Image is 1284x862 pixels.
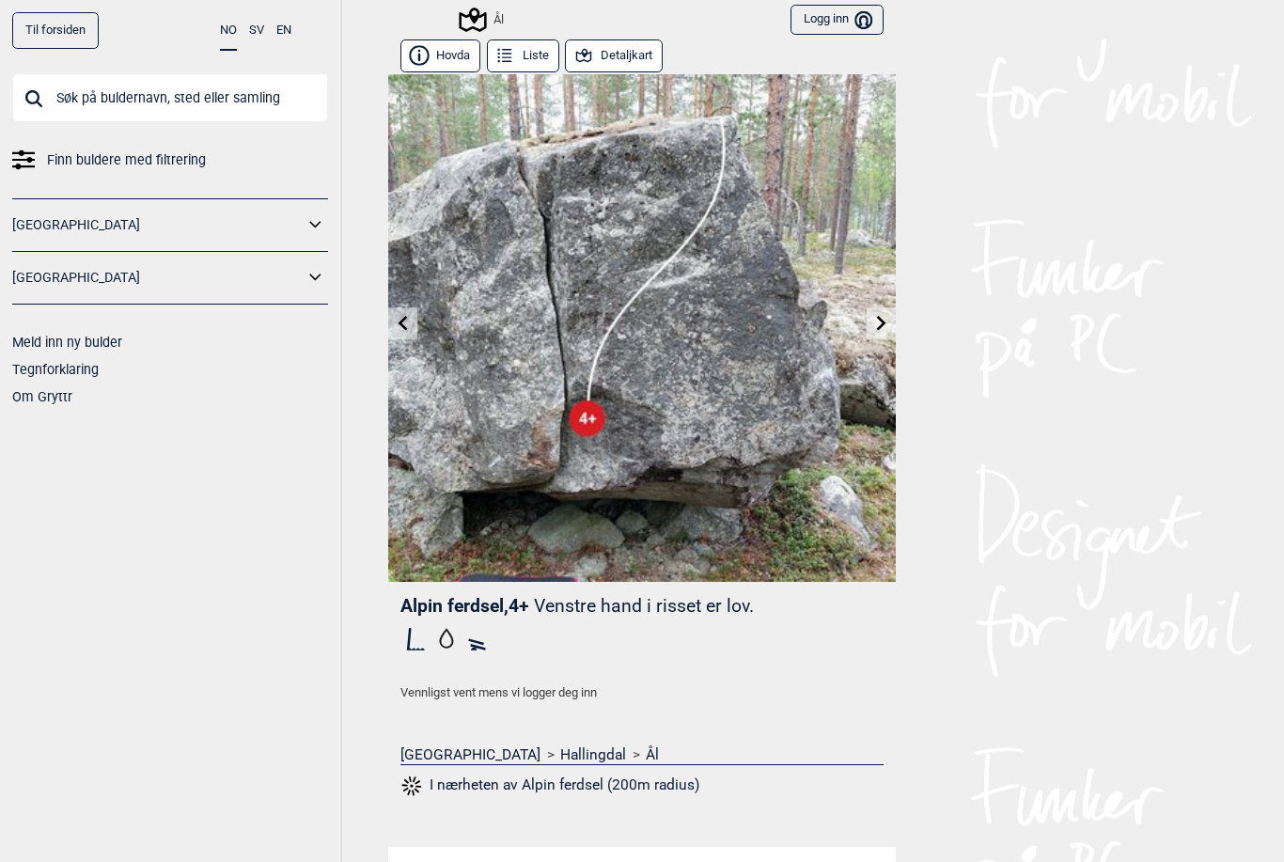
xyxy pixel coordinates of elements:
[12,212,304,239] a: [GEOGRAPHIC_DATA]
[487,39,559,72] button: Liste
[646,745,659,764] a: Ål
[12,73,328,122] input: Søk på buldernavn, sted eller samling
[462,8,504,31] div: Ål
[12,147,328,174] a: Finn buldere med filtrering
[400,39,480,72] button: Hovda
[47,147,206,174] span: Finn buldere med filtrering
[565,39,663,72] button: Detaljkart
[12,362,99,377] a: Tegnforklaring
[400,683,884,702] p: Vennligst vent mens vi logger deg inn
[276,12,291,49] button: EN
[12,389,72,404] a: Om Gryttr
[12,264,304,291] a: [GEOGRAPHIC_DATA]
[560,745,626,764] a: Hallingdal
[400,745,884,764] nav: > >
[534,595,754,617] p: Venstre hand i risset er lov.
[12,12,99,49] a: Til forsiden
[388,74,896,582] img: Alpin ferdsel
[249,12,264,49] button: SV
[791,5,884,36] button: Logg inn
[400,595,529,617] span: Alpin ferdsel , 4+
[400,774,699,798] button: I nærheten av Alpin ferdsel (200m radius)
[12,335,122,350] a: Meld inn ny bulder
[220,12,237,51] button: NO
[400,745,540,764] a: [GEOGRAPHIC_DATA]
